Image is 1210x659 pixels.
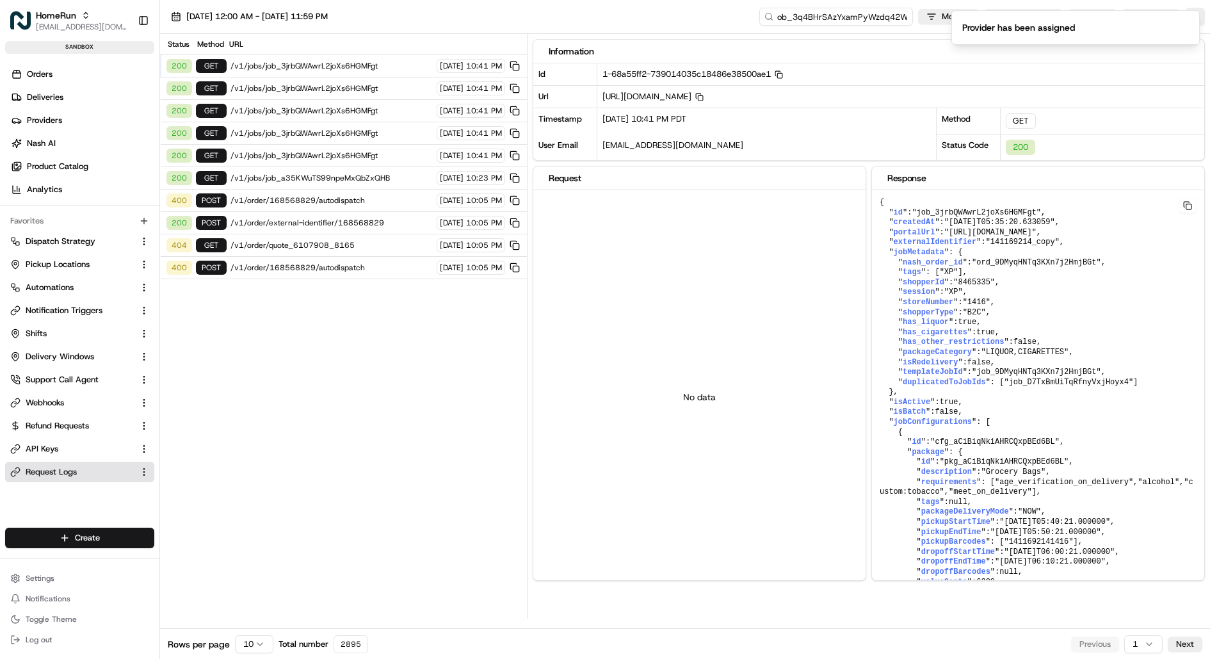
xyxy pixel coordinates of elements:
button: API Keys [5,439,154,459]
span: 10:05 PM [466,195,502,206]
button: Webhooks [5,393,154,413]
div: Start new chat [44,122,210,134]
img: Nash [13,12,38,38]
span: /v1/jobs/job_3jrbQWAwrL2joXs6HGMFgt [230,106,433,116]
span: "[DATE]T06:10:21.000000" [995,557,1106,566]
a: Shifts [10,328,134,339]
span: tags [921,498,940,507]
button: Notifications [5,590,154,608]
span: packageCategory [903,348,972,357]
span: isBatch [894,407,926,416]
a: Providers [5,110,159,131]
img: HomeRun [10,10,31,31]
a: Delivery Windows [10,351,134,362]
a: Product Catalog [5,156,159,177]
span: Product Catalog [27,161,88,172]
div: GET [196,59,227,73]
div: Information [549,45,1189,58]
span: 10:41 PM [466,106,502,116]
div: 400 [166,261,192,275]
div: 200 [166,126,192,140]
span: [URL][DOMAIN_NAME] [602,91,704,102]
span: jobMetadata [894,248,944,257]
button: Toggle Theme [5,610,154,628]
div: Method [195,39,225,49]
div: POST [196,193,227,207]
span: /v1/jobs/job_3jrbQWAwrL2joXs6HGMFgt [230,128,433,138]
div: POST [196,261,227,275]
p: No data [683,391,716,403]
a: Notification Triggers [10,305,134,316]
a: Dispatch Strategy [10,236,134,247]
span: createdAt [894,218,935,227]
button: HomeRunHomeRun[EMAIL_ADDRESS][DOMAIN_NAME] [5,5,133,36]
span: pickupEndTime [921,528,981,537]
span: has_liquor [903,318,949,327]
div: Url [533,85,597,108]
span: Automations [26,282,74,293]
span: isActive [894,398,931,407]
span: "Grocery Bags" [981,468,1045,476]
a: Orders [5,64,159,85]
span: requirements [921,478,976,487]
span: session [903,288,935,297]
div: 💻 [108,186,118,197]
span: 6200 [976,578,995,587]
span: Rows per page [168,638,230,651]
span: [DATE] [440,83,464,94]
span: Delivery Windows [26,351,94,362]
span: Shifts [26,328,47,339]
button: Automations [5,277,154,298]
span: Total number [278,639,328,650]
span: Pickup Locations [26,259,90,270]
span: Support Call Agent [26,374,99,386]
span: 10:41 PM [466,83,502,94]
span: id [912,437,921,446]
div: Method [937,108,1001,134]
div: 200 [166,149,192,163]
a: 💻API Documentation [103,180,211,203]
button: Start new chat [218,126,233,141]
span: [DATE] [440,151,464,161]
span: id [921,457,930,466]
span: id [894,208,903,217]
button: Notification Triggers [5,300,154,321]
span: Refund Requests [26,420,89,432]
span: dropoffBarcodes [921,567,990,576]
div: 200 [1006,140,1035,155]
div: GET [1006,113,1036,129]
div: GET [196,149,227,163]
div: sandbox [5,41,154,54]
a: Webhooks [10,397,134,409]
span: 10:05 PM [466,263,502,273]
span: 10:23 PM [466,173,502,183]
span: /v1/jobs/job_a35KWuTS99npeMxQbZxQHB [230,173,433,183]
button: Request Logs [5,462,154,482]
a: API Keys [10,443,134,455]
button: Pickup Locations [5,254,154,275]
button: HomeRun [36,9,76,22]
div: Favorites [5,211,154,231]
input: Type to search [759,8,913,26]
span: [EMAIL_ADDRESS][DOMAIN_NAME] [602,140,743,151]
span: "[DATE]T06:00:21.000000" [1004,548,1115,557]
span: [DATE] 12:00 AM - [DATE] 11:59 PM [186,11,328,22]
button: Log out [5,631,154,649]
span: "LIQUOR,CIGARETTES" [981,348,1069,357]
span: "NOW" [1018,507,1041,516]
span: Notification Triggers [26,305,102,316]
input: Clear [33,82,211,95]
span: nash_order_id [903,258,963,267]
span: [EMAIL_ADDRESS][DOMAIN_NAME] [36,22,127,32]
span: /v1/jobs/job_3jrbQWAwrL2joXs6HGMFgt [230,151,433,161]
span: has_other_restrictions [903,338,1004,346]
button: Refund Requests [5,416,154,436]
div: Id [533,63,597,85]
span: null [949,498,967,507]
span: 10:41 PM [466,128,502,138]
span: [DATE] [440,240,464,250]
span: [DATE] [440,195,464,206]
span: "job_3jrbQWAwrL2joXs6HGMFgt" [912,208,1041,217]
span: [DATE] [440,173,464,183]
div: Timestamp [533,108,597,134]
